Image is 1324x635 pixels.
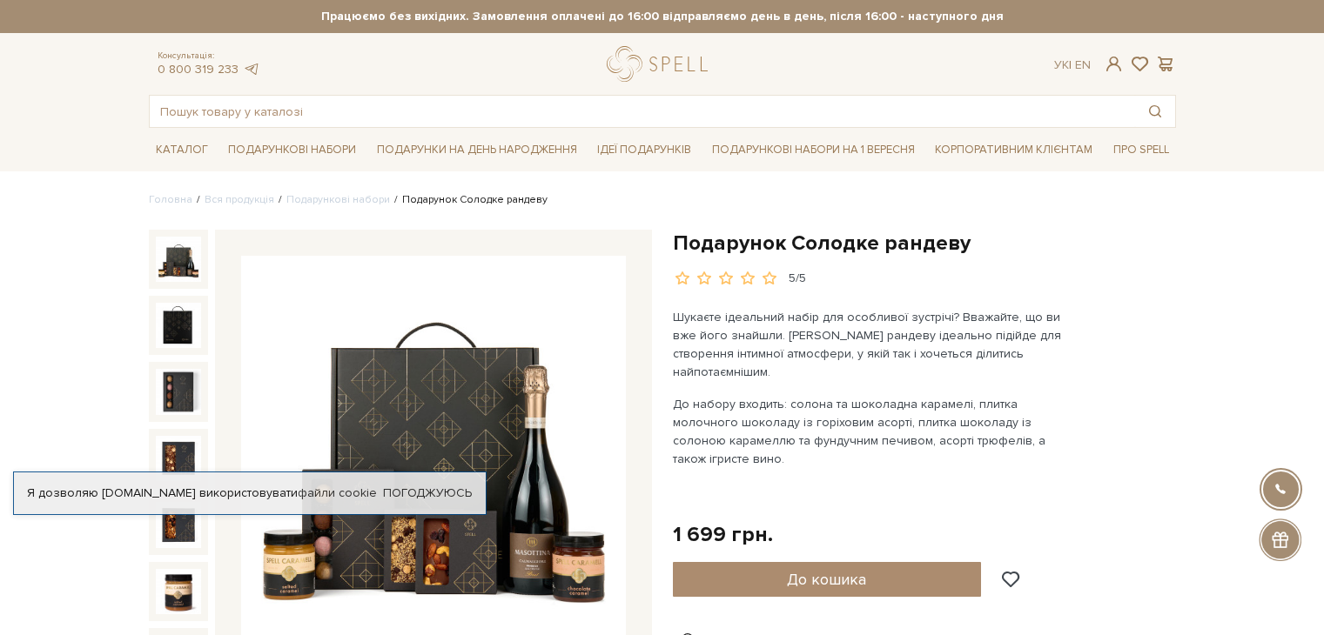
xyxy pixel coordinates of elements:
[149,137,215,164] a: Каталог
[1135,96,1175,127] button: Пошук товару у каталозі
[673,395,1081,468] p: До набору входить: солона та шоколадна карамелі, плитка молочного шоколаду із горіховим асорті, п...
[705,135,922,164] a: Подарункові набори на 1 Вересня
[789,271,806,287] div: 5/5
[590,137,698,164] a: Ідеї подарунків
[390,192,548,208] li: Подарунок Солодке рандеву
[156,569,201,614] img: Подарунок Солодке рандеву
[673,308,1081,381] p: Шукаєте ідеальний набір для особливої зустрічі? Вважайте, що ви вже його знайшли. [PERSON_NAME] р...
[1106,137,1176,164] a: Про Spell
[158,50,260,62] span: Консультація:
[1054,57,1091,73] div: Ук
[286,193,390,206] a: Подарункові набори
[156,369,201,414] img: Подарунок Солодке рандеву
[383,485,472,501] a: Погоджуюсь
[243,62,260,77] a: telegram
[928,135,1099,164] a: Корпоративним клієнтам
[370,137,584,164] a: Подарунки на День народження
[150,96,1135,127] input: Пошук товару у каталозі
[156,502,201,547] img: Подарунок Солодке рандеву
[156,303,201,348] img: Подарунок Солодке рандеву
[156,436,201,481] img: Подарунок Солодке рандеву
[1075,57,1091,72] a: En
[298,485,377,500] a: файли cookie
[149,193,192,206] a: Головна
[673,521,773,548] div: 1 699 грн.
[673,562,982,597] button: До кошика
[221,137,363,164] a: Подарункові набори
[156,237,201,282] img: Подарунок Солодке рандеву
[158,62,239,77] a: 0 800 319 233
[673,230,1176,257] h1: Подарунок Солодке рандеву
[607,46,716,82] a: logo
[149,9,1176,24] strong: Працюємо без вихідних. Замовлення оплачені до 16:00 відправляємо день в день, після 16:00 - насту...
[787,570,866,589] span: До кошика
[1069,57,1072,72] span: |
[205,193,274,206] a: Вся продукція
[14,485,486,501] div: Я дозволяю [DOMAIN_NAME] використовувати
